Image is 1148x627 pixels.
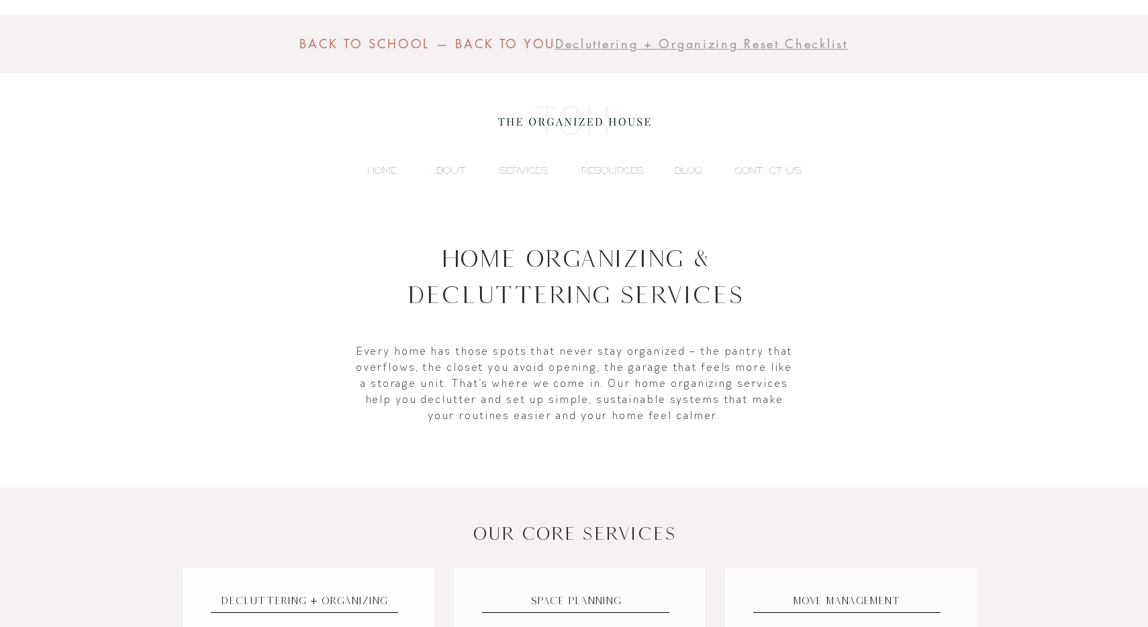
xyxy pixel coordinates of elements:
a: MOVE MANAGEMENT [753,589,941,613]
a: SPACE PLANNING [482,589,669,613]
a: Decluttering + Organizing Reset Checklist [555,36,848,52]
p: CONTACT US [728,160,808,180]
nav: Site [341,160,808,180]
span: MOVE MANAGEMENT [793,595,900,606]
a: ABOUT [403,160,472,180]
span: BACK TO SCHOOL — BACK TO YOU [299,36,555,52]
p: Every home has those spots that never stay organized — the pantry that overflows, the closet you ... [352,343,797,423]
img: the organized house [492,94,657,148]
h2: OUR CORE SERVICES [246,521,904,547]
p: RESOURCES [575,160,650,180]
a: HOME [341,160,403,180]
span: DECLUTTERING + ORGANIZING [221,595,387,606]
p: SERVICES [493,160,555,180]
a: RESOURCES [555,160,650,180]
h1: Home Organizing & Decluttering Services [338,240,812,312]
p: HOME [361,160,403,180]
p: BLOG [668,160,709,180]
a: DECLUTTERING + ORGANIZING [211,589,398,613]
a: CONTACT US [709,160,808,180]
a: SERVICES [472,160,555,180]
span: SPACE PLANNING [530,595,621,606]
p: ABOUT [422,160,472,180]
a: BLOG [650,160,709,180]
